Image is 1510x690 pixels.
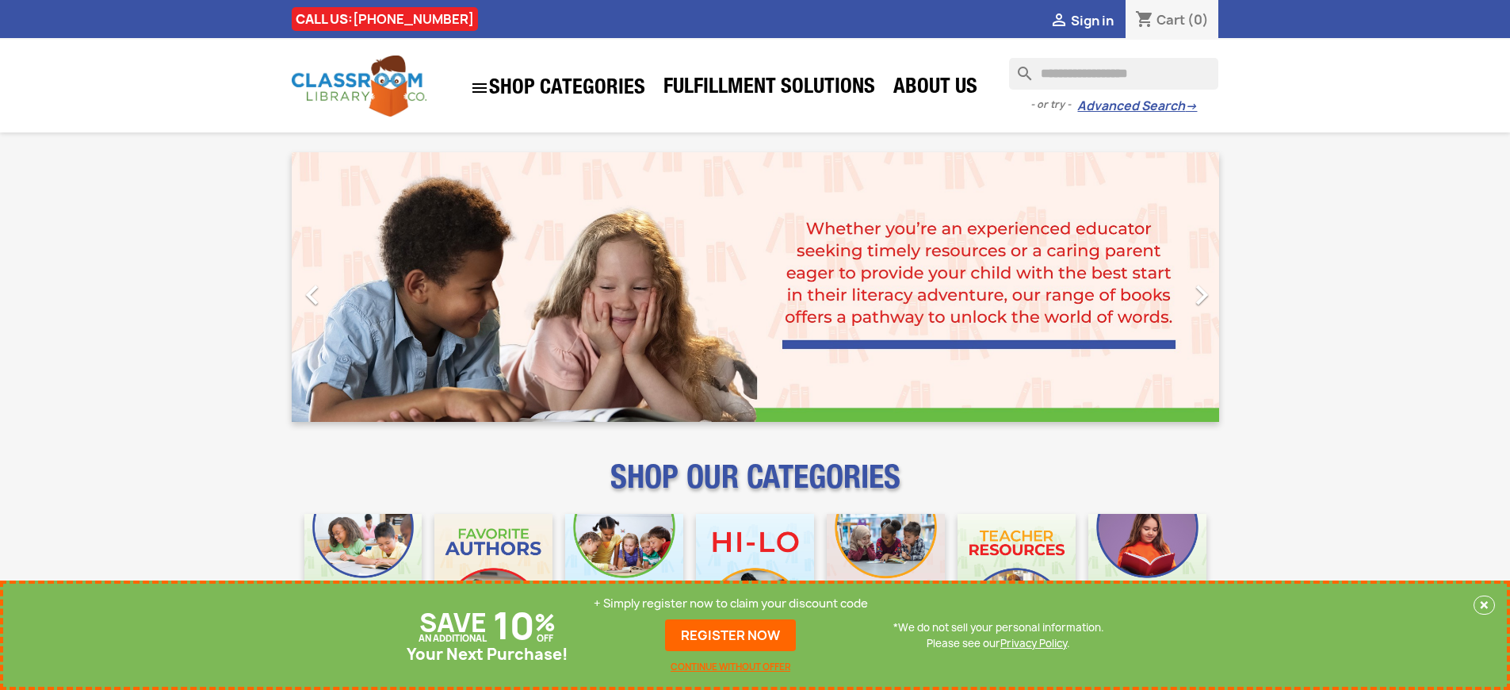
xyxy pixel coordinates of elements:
img: CLC_Teacher_Resources_Mobile.jpg [958,514,1076,632]
i:  [1049,12,1068,31]
a: Previous [292,152,431,422]
span: (0) [1187,11,1209,29]
a: [PHONE_NUMBER] [353,10,474,28]
i:  [470,79,489,98]
span: - or try - [1030,97,1077,113]
img: Classroom Library Company [292,56,426,117]
ul: Carousel container [292,152,1219,422]
a: About Us [885,73,985,105]
div: CALL US: [292,7,478,31]
img: CLC_Phonics_And_Decodables_Mobile.jpg [565,514,683,632]
p: SHOP OUR CATEGORIES [292,473,1219,501]
i:  [1182,275,1221,315]
i: search [1009,58,1028,77]
span: Sign in [1071,12,1114,29]
i:  [292,275,332,315]
a:  Sign in [1049,12,1114,29]
span: → [1185,98,1197,114]
input: Search [1009,58,1218,90]
img: CLC_HiLo_Mobile.jpg [696,514,814,632]
a: Next [1080,152,1219,422]
span: Cart [1156,11,1185,29]
a: Fulfillment Solutions [656,73,883,105]
img: CLC_Bulk_Mobile.jpg [304,514,422,632]
img: CLC_Fiction_Nonfiction_Mobile.jpg [827,514,945,632]
img: CLC_Dyslexia_Mobile.jpg [1088,514,1206,632]
a: Advanced Search→ [1077,98,1197,114]
i: shopping_cart [1135,11,1154,30]
a: SHOP CATEGORIES [462,71,653,105]
img: CLC_Favorite_Authors_Mobile.jpg [434,514,552,632]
